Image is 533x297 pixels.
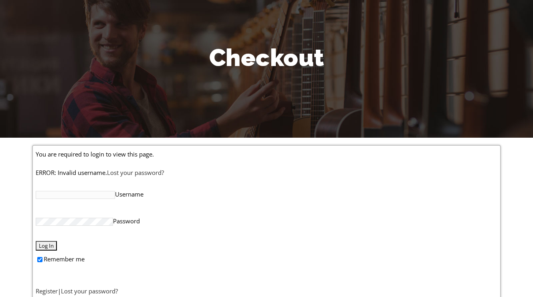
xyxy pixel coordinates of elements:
input: Username [36,191,115,199]
label: Remember me [36,251,497,267]
label: Username [36,186,497,202]
a: Lost your password? [107,169,164,177]
p: | [36,286,497,296]
input: Log In [36,241,57,251]
label: Password [36,213,497,229]
p: You are required to login to view this page. [36,149,497,159]
a: Lost your password? [61,287,118,295]
input: Remember me [37,257,42,262]
input: Password [36,218,113,226]
a: Register [36,287,58,295]
h1: Checkout [32,41,501,74]
p: ERROR: Invalid username. [36,167,497,178]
